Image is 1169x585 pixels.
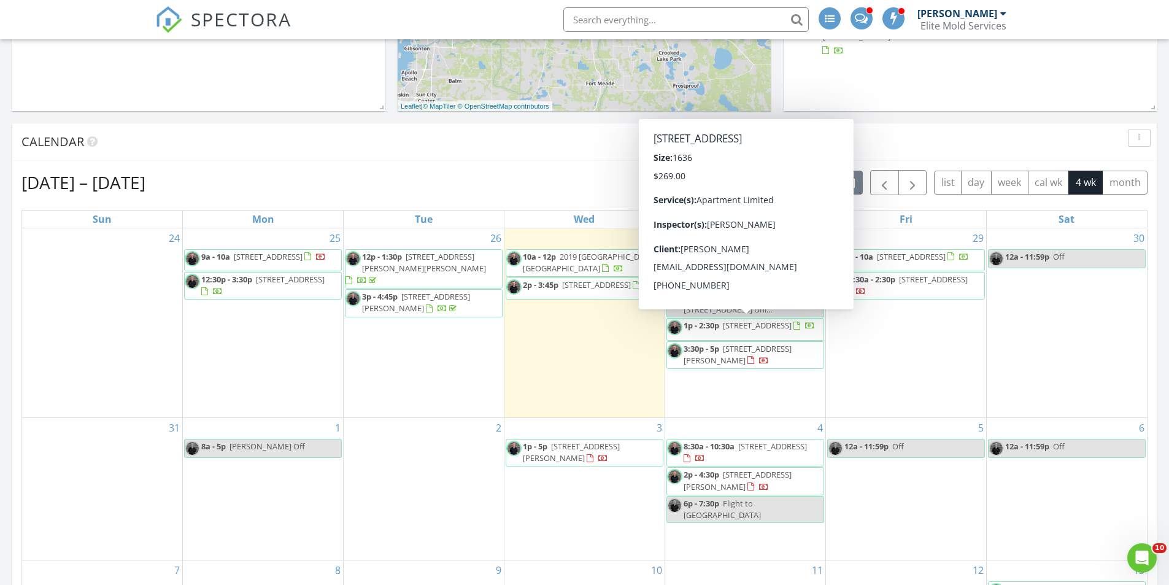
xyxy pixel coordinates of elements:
[986,228,1147,418] td: Go to August 30, 2025
[1005,441,1049,452] span: 12a - 11:59p
[1053,251,1065,262] span: Off
[684,498,719,509] span: 6p - 7:30p
[458,103,549,110] a: © OpenStreetMap contributors
[234,251,303,262] span: [STREET_ADDRESS]
[523,441,620,463] span: [STREET_ADDRESS][PERSON_NAME]
[666,439,824,467] a: 8:30a - 10:30a [STREET_ADDRESS]
[523,251,556,262] span: 10a - 12p
[345,291,361,306] img: eduardo_headshot_2024.jpg
[506,439,663,467] a: 1p - 5p [STREET_ADDRESS][PERSON_NAME]
[809,228,825,248] a: Go to August 28, 2025
[684,343,792,366] span: [STREET_ADDRESS][PERSON_NAME]
[185,441,200,456] img: eduardo_headshot_2024.jpg
[333,418,343,438] a: Go to September 1, 2025
[201,251,230,262] span: 9a - 10a
[684,343,792,366] a: 3:30p - 5p [STREET_ADDRESS][PERSON_NAME]
[563,7,809,32] input: Search everything...
[493,418,504,438] a: Go to September 2, 2025
[201,274,252,285] span: 12:30p - 3:30p
[897,211,915,228] a: Friday
[327,228,343,248] a: Go to August 25, 2025
[1068,171,1103,195] button: 4 wk
[899,274,968,285] span: [STREET_ADDRESS]
[401,103,421,110] a: Leaflet
[825,417,986,560] td: Go to September 5, 2025
[684,251,804,262] a: 8a - 9a [STREET_ADDRESS]
[362,291,398,302] span: 3p - 4:45p
[986,417,1147,560] td: Go to September 6, 2025
[412,211,435,228] a: Tuesday
[970,228,986,248] a: Go to August 29, 2025
[166,418,182,438] a: Go to August 31, 2025
[667,343,682,358] img: eduardo_headshot_2024.jpg
[825,228,986,418] td: Go to August 29, 2025
[649,560,665,580] a: Go to September 10, 2025
[362,251,486,274] span: [STREET_ADDRESS][PERSON_NAME][PERSON_NAME]
[844,441,889,452] span: 12a - 11:59p
[684,498,761,521] span: Flight to [GEOGRAPHIC_DATA]
[504,228,665,418] td: Go to August 27, 2025
[666,249,824,290] a: 8a - 9a [STREET_ADDRESS]
[333,560,343,580] a: Go to September 8, 2025
[667,269,682,285] img: roger_headshot_2024.jpg
[684,441,807,463] a: 8:30a - 10:30a [STREET_ADDRESS]
[822,30,891,42] span: [PERSON_NAME]
[90,211,114,228] a: Sunday
[828,274,843,289] img: eduardo_headshot_2024.jpg
[506,277,663,300] a: 2p - 3:45p [STREET_ADDRESS]
[1005,251,1049,262] span: 12a - 11:59p
[665,228,825,418] td: Go to August 28, 2025
[345,251,361,266] img: eduardo_headshot_2024.jpg
[184,249,342,271] a: 9a - 10a [STREET_ADDRESS]
[684,469,719,480] span: 2p - 4:30p
[155,6,182,33] img: The Best Home Inspection Software - Spectora
[828,251,843,266] img: eduardo_headshot_2024.jpg
[667,469,682,484] img: eduardo_headshot_2024.jpg
[815,418,825,438] a: Go to September 4, 2025
[362,251,402,262] span: 12p - 1:30p
[423,103,456,110] a: © MapTiler
[666,318,824,340] a: 1p - 2:30p [STREET_ADDRESS]
[506,279,522,295] img: eduardo_headshot_2024.jpg
[684,320,815,331] a: 1p - 2:30p [STREET_ADDRESS]
[201,274,325,296] a: 12:30p - 3:30p [STREET_ADDRESS]
[185,251,200,266] img: eduardo_headshot_2024.jpg
[1152,543,1167,553] span: 10
[22,228,183,418] td: Go to August 24, 2025
[844,274,895,285] span: 11:30a - 2:30p
[667,292,682,308] img: eduardo_headshot_2024.jpg
[191,6,291,32] span: SPECTORA
[22,417,183,560] td: Go to August 31, 2025
[1053,441,1065,452] span: Off
[1102,171,1148,195] button: month
[250,211,277,228] a: Monday
[920,20,1006,32] div: Elite Mold Services
[649,228,665,248] a: Go to August 27, 2025
[991,171,1028,195] button: week
[684,441,735,452] span: 8:30a - 10:30a
[989,251,1004,266] img: eduardo_headshot_2024.jpg
[667,320,682,335] img: eduardo_headshot_2024.jpg
[733,211,757,228] a: Thursday
[230,441,305,452] span: [PERSON_NAME] Off
[989,441,1004,456] img: eduardo_headshot_2024.jpg
[345,289,503,317] a: 3p - 4:45p [STREET_ADDRESS][PERSON_NAME]
[345,251,486,285] a: 12p - 1:30p [STREET_ADDRESS][PERSON_NAME][PERSON_NAME]
[970,560,986,580] a: Go to September 12, 2025
[666,341,824,369] a: 3:30p - 5p [STREET_ADDRESS][PERSON_NAME]
[877,251,946,262] span: [STREET_ADDRESS]
[818,171,863,195] button: [DATE]
[1028,171,1070,195] button: cal wk
[827,249,985,271] a: 8a - 10a [STREET_ADDRESS]
[183,417,344,560] td: Go to September 1, 2025
[344,417,504,560] td: Go to September 2, 2025
[738,441,807,452] span: [STREET_ADDRESS]
[506,251,522,266] img: eduardo_headshot_2024.jpg
[345,249,503,289] a: 12p - 1:30p [STREET_ADDRESS][PERSON_NAME][PERSON_NAME]
[684,469,792,492] span: [STREET_ADDRESS][PERSON_NAME]
[898,170,927,195] button: Next
[654,418,665,438] a: Go to September 3, 2025
[571,211,597,228] a: Wednesday
[1131,228,1147,248] a: Go to August 30, 2025
[362,291,470,314] span: [STREET_ADDRESS][PERSON_NAME]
